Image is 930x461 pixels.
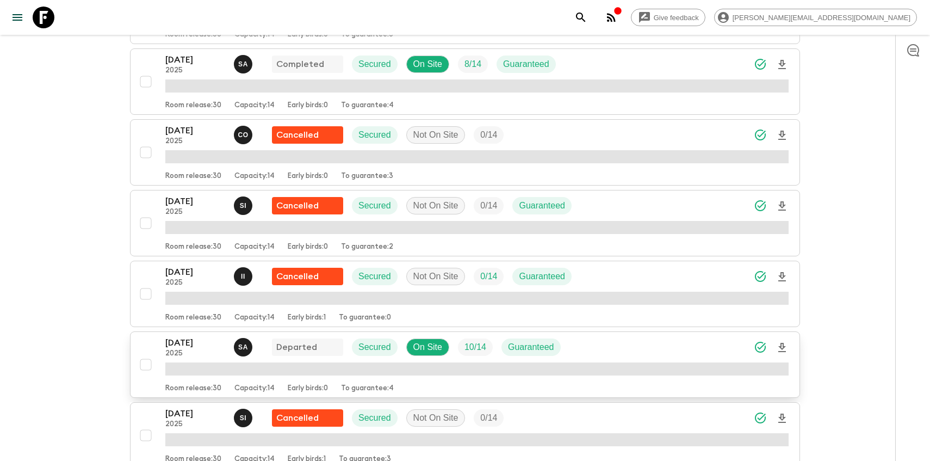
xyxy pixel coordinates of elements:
button: SI [234,196,255,215]
p: [DATE] [165,266,225,279]
p: Guaranteed [519,270,565,283]
div: Trip Fill [458,339,493,356]
p: Early birds: 0 [288,243,328,251]
p: Room release: 30 [165,314,221,322]
p: Room release: 30 [165,172,221,181]
p: Guaranteed [508,341,554,354]
div: Trip Fill [474,409,504,427]
p: On Site [413,341,442,354]
svg: Synced Successfully [754,411,767,425]
p: On Site [413,58,442,71]
button: [DATE]2025Samir AchahriCompletedSecuredOn SiteTrip FillGuaranteedRoom release:30Capacity:14Early ... [130,48,800,115]
p: Guaranteed [519,199,565,212]
div: Flash Pack cancellation [272,268,343,285]
svg: Download Onboarding [776,200,789,213]
p: Capacity: 14 [234,384,275,393]
p: Secured [358,58,391,71]
svg: Synced Successfully [754,58,767,71]
button: [DATE]2025Samir AchahriDepartedSecuredOn SiteTrip FillGuaranteedRoom release:30Capacity:14Early b... [130,331,800,398]
div: Not On Site [406,268,466,285]
span: [PERSON_NAME][EMAIL_ADDRESS][DOMAIN_NAME] [727,14,916,22]
svg: Synced Successfully [754,199,767,212]
p: Not On Site [413,199,458,212]
p: Secured [358,270,391,283]
svg: Download Onboarding [776,341,789,354]
p: Capacity: 14 [234,243,275,251]
p: 2025 [165,66,225,75]
p: 8 / 14 [464,58,481,71]
p: To guarantee: 4 [341,384,394,393]
p: Cancelled [276,270,319,283]
p: 0 / 14 [480,270,497,283]
svg: Download Onboarding [776,271,789,284]
p: Capacity: 14 [234,314,275,322]
p: To guarantee: 4 [341,101,394,110]
div: Trip Fill [474,197,504,214]
p: Cancelled [276,411,319,425]
div: Flash Pack cancellation [272,197,343,214]
button: search adventures [570,7,592,28]
p: Early birds: 0 [288,172,328,181]
p: [DATE] [165,195,225,208]
svg: Download Onboarding [776,129,789,142]
div: Secured [352,268,398,285]
div: On Site [406,339,449,356]
p: To guarantee: 2 [341,243,393,251]
p: Room release: 30 [165,30,221,39]
p: Early birds: 0 [288,384,328,393]
div: Secured [352,409,398,427]
button: [DATE]2025Ismail IngriouiFlash Pack cancellationSecuredNot On SiteTrip FillGuaranteedRoom release... [130,261,800,327]
div: Not On Site [406,126,466,144]
div: Flash Pack cancellation [272,126,343,144]
svg: Synced Successfully [754,341,767,354]
svg: Download Onboarding [776,58,789,71]
p: [DATE] [165,336,225,349]
p: [DATE] [165,124,225,137]
div: Flash Pack cancellation [272,409,343,427]
span: Samir Achahri [234,341,255,350]
p: Room release: 30 [165,101,221,110]
p: [DATE] [165,53,225,66]
button: II [234,267,255,286]
p: C O [238,131,248,139]
div: Secured [352,56,398,73]
p: Early birds: 0 [288,101,328,110]
p: Not On Site [413,411,458,425]
p: Early birds: 1 [288,314,326,322]
p: Capacity: 14 [234,101,275,110]
p: To guarantee: 0 [339,314,391,322]
p: Cancelled [276,128,319,142]
p: Not On Site [413,128,458,142]
svg: Synced Successfully [754,128,767,142]
div: Trip Fill [474,268,504,285]
p: Secured [358,411,391,425]
p: Early birds: 0 [288,30,328,39]
p: Room release: 30 [165,243,221,251]
p: 2025 [165,279,225,287]
p: Guaranteed [503,58,549,71]
span: Said Isouktan [234,412,255,421]
button: CO [234,126,255,144]
div: On Site [406,56,449,73]
p: Departed [276,341,317,354]
button: [DATE]2025Chama OuammiFlash Pack cancellationSecuredNot On SiteTrip FillRoom release:30Capacity:1... [130,119,800,186]
p: Capacity: 14 [234,172,275,181]
div: [PERSON_NAME][EMAIL_ADDRESS][DOMAIN_NAME] [714,9,917,26]
p: Capacity: 14 [234,30,275,39]
p: S I [240,414,247,422]
p: Secured [358,341,391,354]
span: Ismail Ingrioui [234,271,255,279]
p: I I [241,272,245,281]
p: 2025 [165,420,225,429]
div: Not On Site [406,409,466,427]
div: Not On Site [406,197,466,214]
p: To guarantee: 3 [341,172,393,181]
p: Completed [276,58,324,71]
span: Samir Achahri [234,58,255,67]
div: Trip Fill [458,56,488,73]
p: 0 / 14 [480,128,497,142]
p: 0 / 14 [480,411,497,425]
p: Secured [358,199,391,212]
p: Not On Site [413,270,458,283]
p: To guarantee: 0 [341,30,393,39]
